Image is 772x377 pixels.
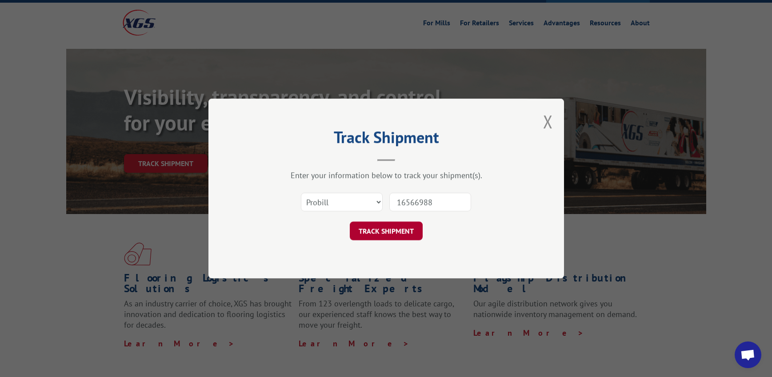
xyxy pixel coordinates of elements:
button: TRACK SHIPMENT [350,222,423,240]
a: Open chat [735,341,761,368]
button: Close modal [543,110,553,133]
input: Number(s) [389,193,471,211]
div: Enter your information below to track your shipment(s). [253,170,520,180]
h2: Track Shipment [253,131,520,148]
